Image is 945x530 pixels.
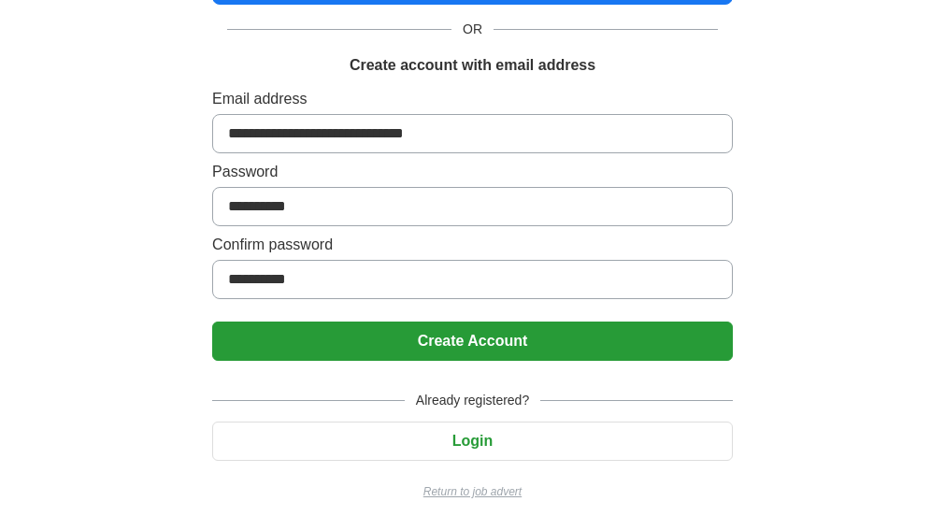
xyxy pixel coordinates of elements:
[212,88,733,110] label: Email address
[212,483,733,500] a: Return to job advert
[212,161,733,183] label: Password
[451,20,494,39] span: OR
[212,322,733,361] button: Create Account
[212,234,733,256] label: Confirm password
[405,391,540,410] span: Already registered?
[212,422,733,461] button: Login
[350,54,595,77] h1: Create account with email address
[212,433,733,449] a: Login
